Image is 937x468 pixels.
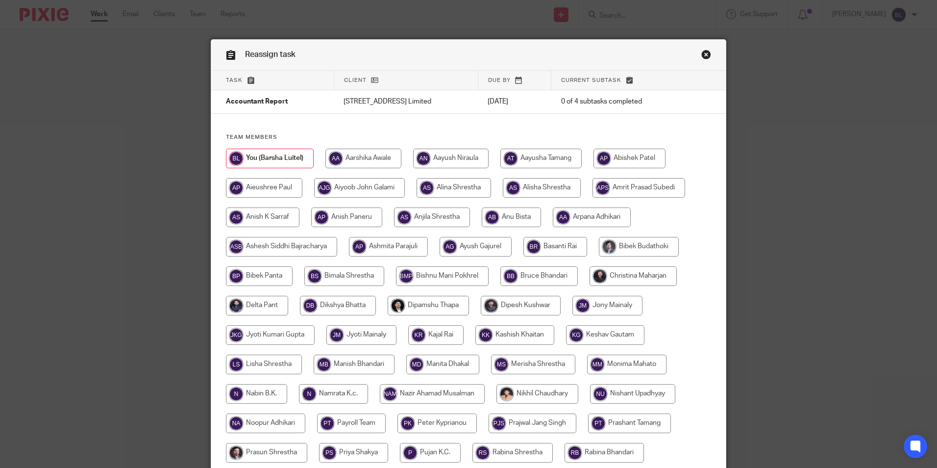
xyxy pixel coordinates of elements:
td: 0 of 4 subtasks completed [551,90,687,114]
span: Reassign task [245,51,296,58]
span: Client [344,78,367,83]
span: Current subtask [561,78,621,83]
span: Task [226,78,243,83]
span: Due by [488,78,511,83]
span: Accountant Report [226,99,288,105]
h4: Team members [226,133,711,141]
p: [STREET_ADDRESS] Limited [344,97,468,106]
a: Close this dialog window [701,50,711,63]
p: [DATE] [488,97,541,106]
